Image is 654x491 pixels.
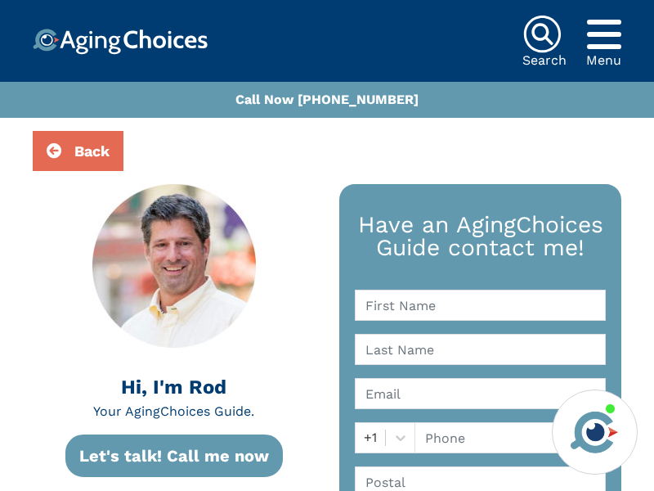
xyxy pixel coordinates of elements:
[414,422,606,453] input: Phone
[33,372,315,402] div: Hi, I'm Rod
[33,402,315,421] p: Your AgingChoices Guide.
[567,404,622,460] img: avatar
[355,290,606,321] input: First Name
[586,54,621,67] div: Menu
[355,334,606,365] input: Last Name
[33,131,123,171] button: Back
[74,142,110,160] span: Back
[586,15,621,54] div: Popover trigger
[522,54,567,67] div: Search
[65,435,283,477] a: Let's talk! Call me now
[355,378,606,409] input: Email
[522,15,562,54] img: search-icon.svg
[235,92,419,107] a: Call Now [PHONE_NUMBER]
[33,29,208,55] img: Choice!
[355,214,606,259] div: Have an AgingChoices Guide contact me!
